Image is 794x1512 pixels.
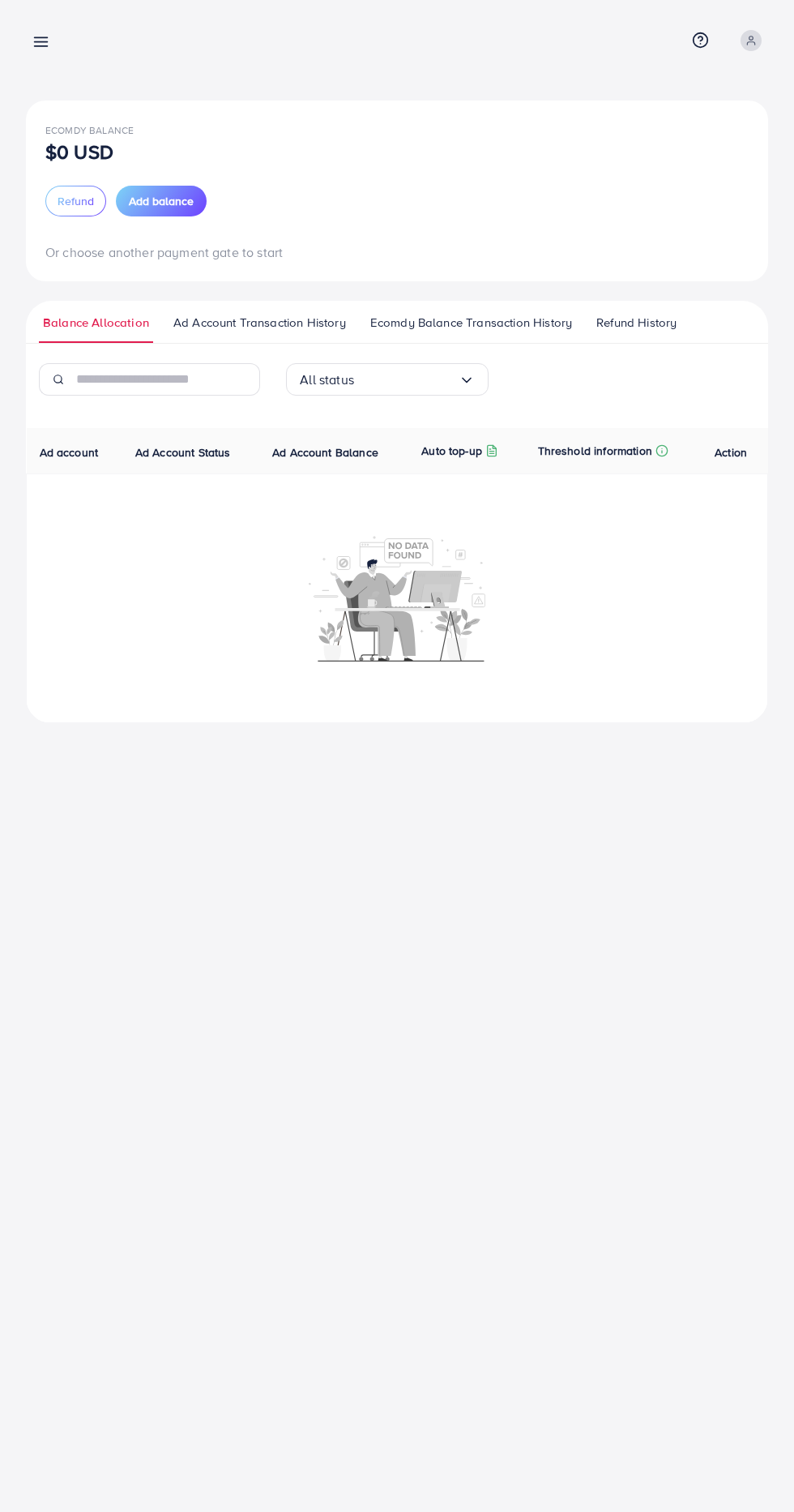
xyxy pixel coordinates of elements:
[135,444,231,460] span: Ad Account Status
[43,314,149,332] span: Balance Allocation
[421,441,482,460] p: Auto top-up
[596,314,677,332] span: Refund History
[45,123,134,137] span: Ecomdy Balance
[173,314,346,332] span: Ad Account Transaction History
[538,441,652,460] p: Threshold information
[286,363,489,396] div: Search for option
[129,193,194,209] span: Add balance
[45,142,113,161] p: $0 USD
[715,444,747,460] span: Action
[354,367,459,392] input: Search for option
[45,186,106,216] button: Refund
[300,367,354,392] span: All status
[116,186,207,216] button: Add balance
[45,242,749,262] p: Or choose another payment gate to start
[309,534,485,662] img: No account
[58,193,94,209] span: Refund
[370,314,572,332] span: Ecomdy Balance Transaction History
[272,444,378,460] span: Ad Account Balance
[40,444,99,460] span: Ad account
